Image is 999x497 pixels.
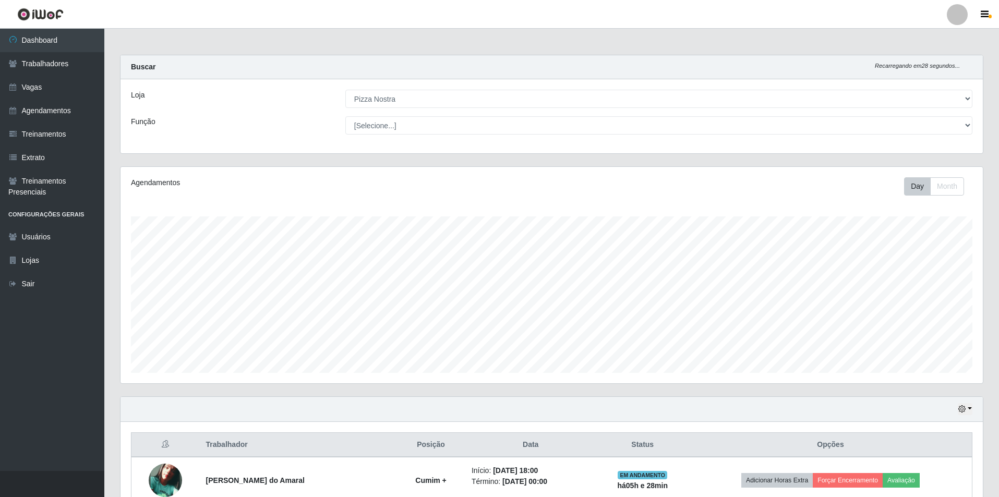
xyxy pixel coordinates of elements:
th: Data [465,433,596,457]
div: Agendamentos [131,177,473,188]
strong: [PERSON_NAME] do Amaral [206,476,305,484]
span: EM ANDAMENTO [618,471,667,479]
th: Trabalhador [200,433,397,457]
button: Avaliação [883,473,920,488]
li: Término: [472,476,590,487]
img: CoreUI Logo [17,8,64,21]
img: 1671317800935.jpeg [149,464,182,497]
button: Adicionar Horas Extra [741,473,813,488]
button: Month [930,177,964,196]
time: [DATE] 18:00 [493,466,538,475]
strong: Cumim + [415,476,447,484]
th: Posição [396,433,465,457]
button: Forçar Encerramento [813,473,883,488]
label: Função [131,116,155,127]
div: Toolbar with button groups [904,177,972,196]
i: Recarregando em 28 segundos... [875,63,960,69]
th: Status [596,433,689,457]
strong: Buscar [131,63,155,71]
strong: há 05 h e 28 min [617,481,668,490]
div: First group [904,177,964,196]
button: Day [904,177,931,196]
time: [DATE] 00:00 [502,477,547,486]
li: Início: [472,465,590,476]
label: Loja [131,90,145,101]
th: Opções [689,433,972,457]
